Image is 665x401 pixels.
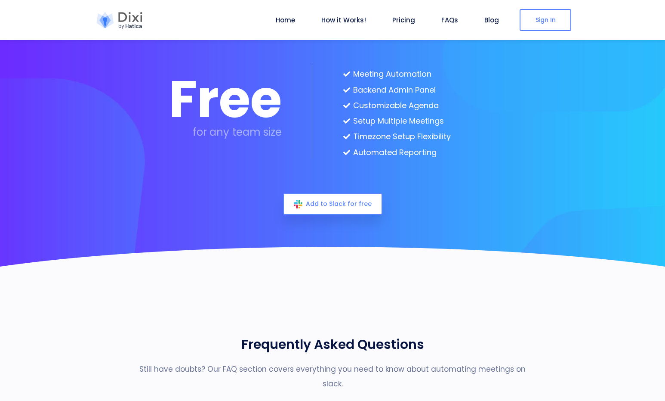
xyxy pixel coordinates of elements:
[343,146,451,159] li: Automated Reporting
[272,15,299,25] a: Home
[438,15,462,25] a: FAQs
[283,193,382,215] a: Add to Slack for free
[389,15,419,25] a: Pricing
[343,131,451,143] li: Timezone Setup Flexibility
[169,80,282,118] h3: Free
[520,9,571,31] a: Sign In
[343,68,451,80] li: Meeting Automation
[318,15,369,25] a: How it Works!
[294,200,302,208] img: slack-icon
[130,334,535,355] h2: Frequently Asked Questions
[481,15,502,25] a: Blog
[306,199,372,208] span: Add to Slack for free
[343,99,451,112] li: Customizable Agenda
[343,115,451,127] li: Setup Multiple Meetings
[343,84,451,96] li: Backend Admin Panel
[169,127,282,137] h6: for any team size
[130,362,535,391] p: Still have doubts? Our FAQ section covers everything you need to know about automating meetings o...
